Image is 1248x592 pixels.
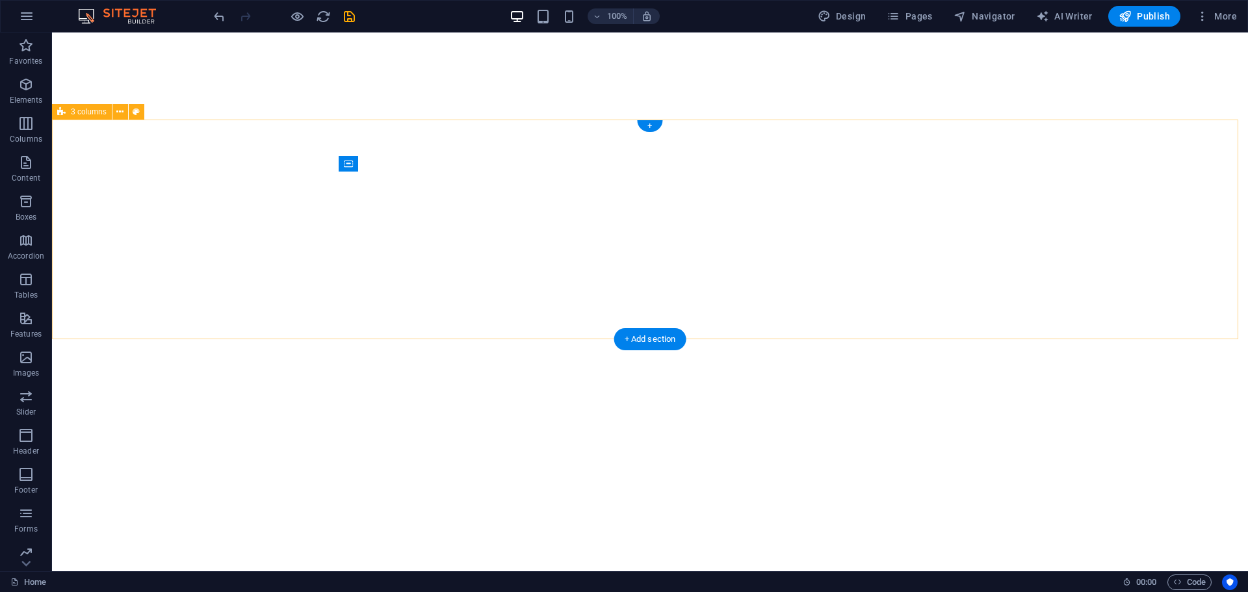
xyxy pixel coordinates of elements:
[812,6,872,27] div: Design (Ctrl+Alt+Y)
[12,173,40,183] p: Content
[16,407,36,417] p: Slider
[75,8,172,24] img: Editor Logo
[341,8,357,24] button: save
[8,251,44,261] p: Accordion
[13,368,40,378] p: Images
[10,134,42,144] p: Columns
[1031,6,1098,27] button: AI Writer
[1136,574,1156,590] span: 00 00
[14,290,38,300] p: Tables
[10,574,46,590] a: Click to cancel selection. Double-click to open Pages
[948,6,1020,27] button: Navigator
[14,485,38,495] p: Footer
[211,8,227,24] button: undo
[316,9,331,24] i: Reload page
[10,95,43,105] p: Elements
[1119,10,1170,23] span: Publish
[16,212,37,222] p: Boxes
[637,120,662,132] div: +
[641,10,653,22] i: On resize automatically adjust zoom level to fit chosen device.
[13,446,39,456] p: Header
[1036,10,1093,23] span: AI Writer
[607,8,628,24] h6: 100%
[1123,574,1157,590] h6: Session time
[1222,574,1238,590] button: Usercentrics
[887,10,932,23] span: Pages
[14,524,38,534] p: Forms
[1191,6,1242,27] button: More
[1108,6,1180,27] button: Publish
[9,56,42,66] p: Favorites
[1173,574,1206,590] span: Code
[812,6,872,27] button: Design
[289,8,305,24] button: Click here to leave preview mode and continue editing
[1167,574,1212,590] button: Code
[614,328,686,350] div: + Add section
[1145,577,1147,587] span: :
[588,8,634,24] button: 100%
[212,9,227,24] i: Undo: Delete elements (Ctrl+Z)
[315,8,331,24] button: reload
[818,10,866,23] span: Design
[954,10,1015,23] span: Navigator
[71,108,107,116] span: 3 columns
[342,9,357,24] i: Save (Ctrl+S)
[881,6,937,27] button: Pages
[10,329,42,339] p: Features
[1196,10,1237,23] span: More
